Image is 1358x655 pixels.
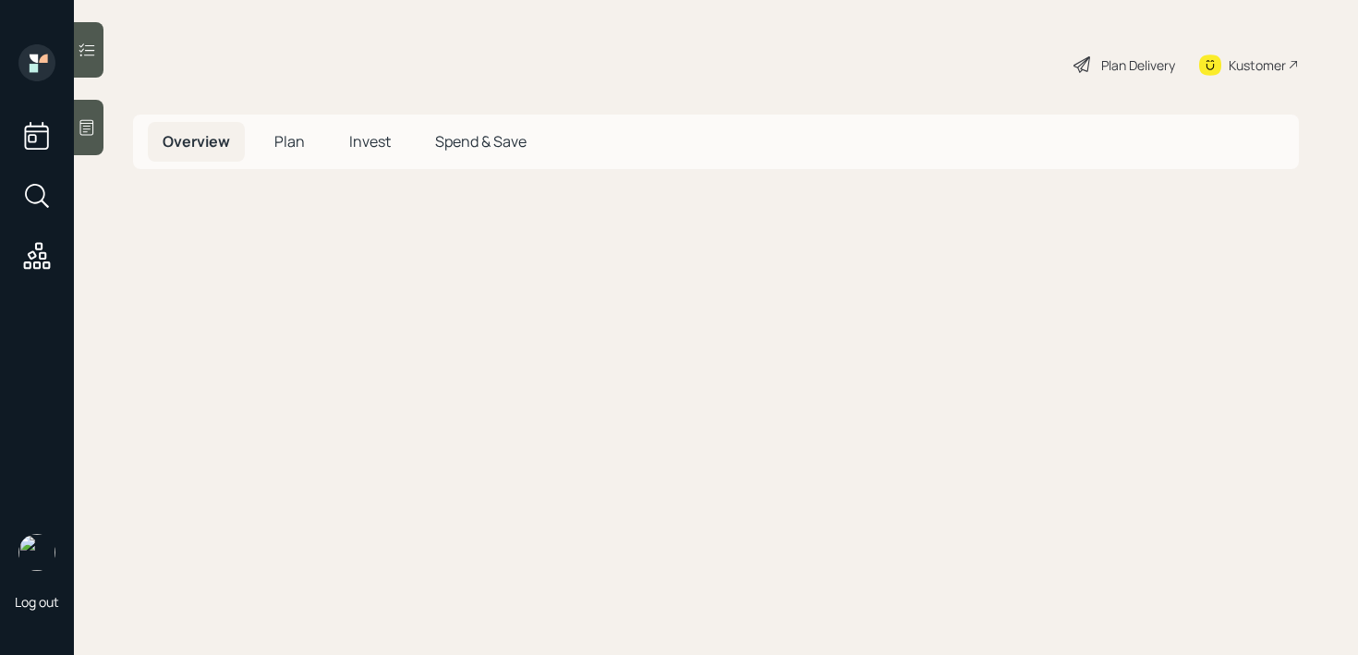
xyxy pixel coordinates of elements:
[1229,55,1286,75] div: Kustomer
[18,534,55,571] img: retirable_logo.png
[274,131,305,152] span: Plan
[1101,55,1175,75] div: Plan Delivery
[163,131,230,152] span: Overview
[349,131,391,152] span: Invest
[435,131,527,152] span: Spend & Save
[15,593,59,611] div: Log out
